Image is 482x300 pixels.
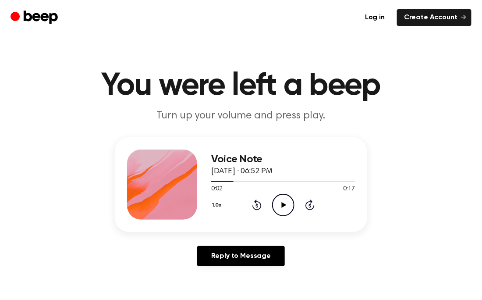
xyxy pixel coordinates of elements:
span: 0:17 [344,185,355,194]
span: [DATE] · 06:52 PM [211,168,273,175]
p: Turn up your volume and press play. [73,109,409,123]
button: 1.0x [211,198,225,213]
a: Create Account [397,9,471,26]
a: Reply to Message [197,246,285,266]
h3: Voice Note [211,154,355,165]
span: 0:02 [211,185,223,194]
h1: You were left a beep [17,70,465,102]
a: Beep [11,9,60,26]
a: Log in [358,9,392,26]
